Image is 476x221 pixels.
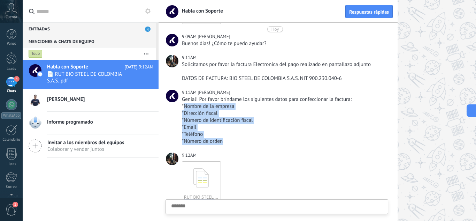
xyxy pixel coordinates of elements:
[47,96,85,103] span: [PERSON_NAME]
[182,103,387,110] div: *Nombre de la empresa
[47,71,140,84] span: 📄 RUT BIO STEEL DE COLOMBIA S.A.S..pdf
[1,67,22,71] div: Leads
[182,96,387,103] div: Genial! Por favor bríndame los siguientes datos para confeccionar la factura:
[1,42,22,46] div: Panel
[182,61,387,68] div: Solicitamos por favor la factura Electronica del pago realizado en pantallazo adjunto
[47,146,124,153] span: Colaborar y vender juntos
[145,27,151,32] span: 4
[182,54,198,61] div: 9:11AM
[6,15,17,20] span: Cuenta
[182,33,198,40] div: 9:09AM
[125,64,153,71] span: [DATE] 9:12AM
[23,60,159,89] a: Habla con Soporte [DATE] 9:12AM 📄 RUT BIO STEEL DE COLOMBIA S.A.S..pdf
[182,138,387,145] div: *Número de orden
[182,117,387,124] div: *Número de identificación fiscal
[23,35,156,47] div: Menciones & Chats de equipo
[23,112,159,134] a: Informe programado
[182,75,387,82] div: DATOS DE FACTURA: BIO STEEL DE COLOMBIA S.A.S. NIT 900.230.040-6
[166,34,178,46] span: Juan M
[182,124,387,131] div: *Email
[166,55,178,67] span: MAKO
[1,185,22,189] div: Correo
[182,152,198,159] div: 9:12AM
[1,89,22,94] div: Chats
[23,22,156,35] div: Entradas
[166,90,178,102] span: Juan M
[29,50,43,58] div: Todo
[47,119,93,126] span: Informe programado
[345,5,393,18] button: Respuestas rápidas
[1,162,22,167] div: Listas
[13,202,18,207] span: 1
[349,9,389,14] span: Respuestas rápidas
[1,112,21,119] div: WhatsApp
[198,34,230,39] span: Juan M
[182,161,221,200] a: RUT BIO STEEL DE COLOMBIA S.A.S..pdf
[198,89,230,95] span: Juan M
[139,47,154,60] button: Más
[47,139,124,146] span: Invitar a los miembros del equipos
[182,110,387,117] div: *Dirección fiscal
[184,194,219,200] div: RUT BIO STEEL DE COLOMBIA S.A.S..pdf
[182,40,387,47] div: Buenos dias! ¿Cómo te puedo ayudar?
[178,8,223,14] span: Habla con Soporte
[1,138,22,142] div: Calendario
[14,76,20,82] span: 4
[182,131,387,138] div: *Teléfono
[47,64,88,71] span: Habla con Soporte
[23,89,159,111] a: [PERSON_NAME]
[166,153,178,165] span: MAKO
[182,89,198,96] div: 9:11AM
[271,26,279,32] div: Hoy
